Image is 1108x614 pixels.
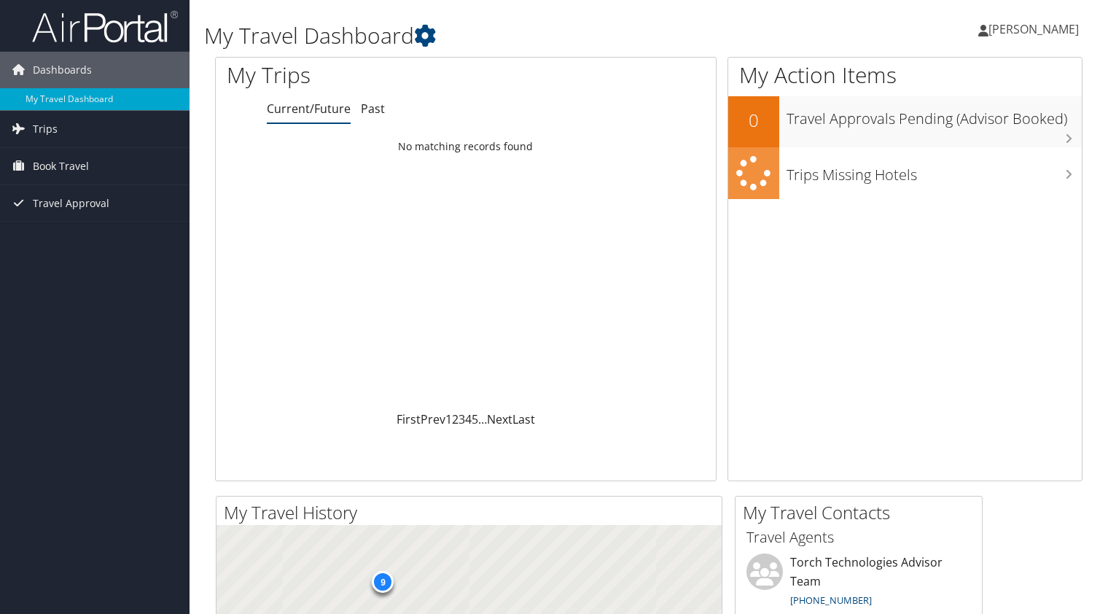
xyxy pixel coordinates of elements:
a: Last [512,411,535,427]
span: [PERSON_NAME] [988,21,1079,37]
a: 1 [445,411,452,427]
h2: 0 [728,108,779,133]
h2: My Travel History [224,500,722,525]
span: Book Travel [33,148,89,184]
a: 2 [452,411,459,427]
span: Trips [33,111,58,147]
a: [PHONE_NUMBER] [790,594,872,607]
h1: My Trips [227,60,496,90]
td: No matching records found [216,133,716,160]
a: Past [361,101,385,117]
a: Prev [421,411,445,427]
h2: My Travel Contacts [743,500,982,525]
a: First [397,411,421,427]
a: 0Travel Approvals Pending (Advisor Booked) [728,96,1082,147]
h1: My Travel Dashboard [204,20,797,51]
a: 3 [459,411,465,427]
span: … [478,411,487,427]
a: [PERSON_NAME] [978,7,1093,51]
a: Current/Future [267,101,351,117]
h3: Travel Approvals Pending (Advisor Booked) [787,101,1082,129]
a: Trips Missing Hotels [728,147,1082,199]
img: airportal-logo.png [32,9,178,44]
div: 9 [372,570,394,592]
span: Travel Approval [33,185,109,222]
a: 5 [472,411,478,427]
h3: Trips Missing Hotels [787,158,1082,185]
h3: Travel Agents [746,527,971,548]
span: Dashboards [33,52,92,88]
h1: My Action Items [728,60,1082,90]
a: 4 [465,411,472,427]
a: Next [487,411,512,427]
